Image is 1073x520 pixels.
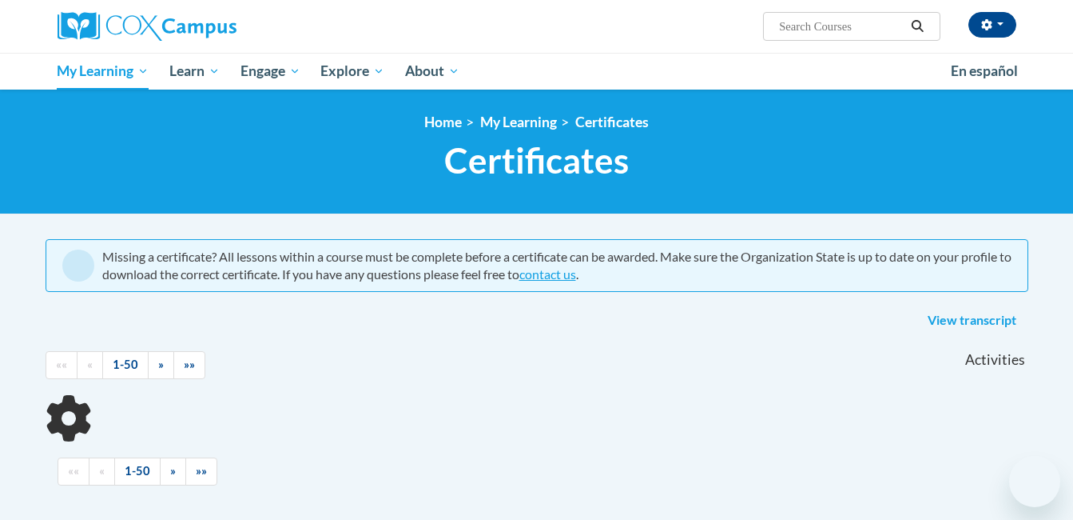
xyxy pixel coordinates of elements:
a: Learn [159,53,230,90]
span: Learn [169,62,220,81]
button: Search [905,17,929,36]
button: Account Settings [968,12,1016,38]
a: Begining [58,458,89,486]
span: » [170,464,176,478]
span: My Learning [57,62,149,81]
span: Activities [965,351,1025,369]
span: « [99,464,105,478]
a: 1-50 [102,351,149,379]
iframe: Button to launch messaging window [1009,456,1060,507]
a: Certificates [575,114,649,130]
span: En español [951,62,1018,79]
span: About [405,62,459,81]
a: My Learning [47,53,160,90]
a: Engage [230,53,311,90]
span: «« [68,464,79,478]
a: Cox Campus [58,12,361,41]
a: Explore [310,53,395,90]
a: En español [940,54,1028,88]
span: » [158,358,164,371]
a: Begining [46,351,77,379]
span: «« [56,358,67,371]
a: End [173,351,205,379]
a: contact us [519,266,576,282]
a: Next [160,458,186,486]
a: View transcript [916,308,1028,334]
a: End [185,458,217,486]
img: Cox Campus [58,12,236,41]
input: Search Courses [777,17,905,36]
a: 1-50 [114,458,161,486]
a: Previous [77,351,103,379]
a: Previous [89,458,115,486]
span: Explore [320,62,384,81]
a: Next [148,351,174,379]
span: Engage [240,62,300,81]
span: « [87,358,93,371]
span: »» [196,464,207,478]
a: Home [424,114,462,130]
div: Main menu [34,53,1040,90]
div: Missing a certificate? All lessons within a course must be complete before a certificate can be a... [102,248,1011,283]
span: Certificates [444,139,629,182]
a: My Learning [480,114,557,130]
a: About [395,53,470,90]
span: »» [184,358,195,371]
